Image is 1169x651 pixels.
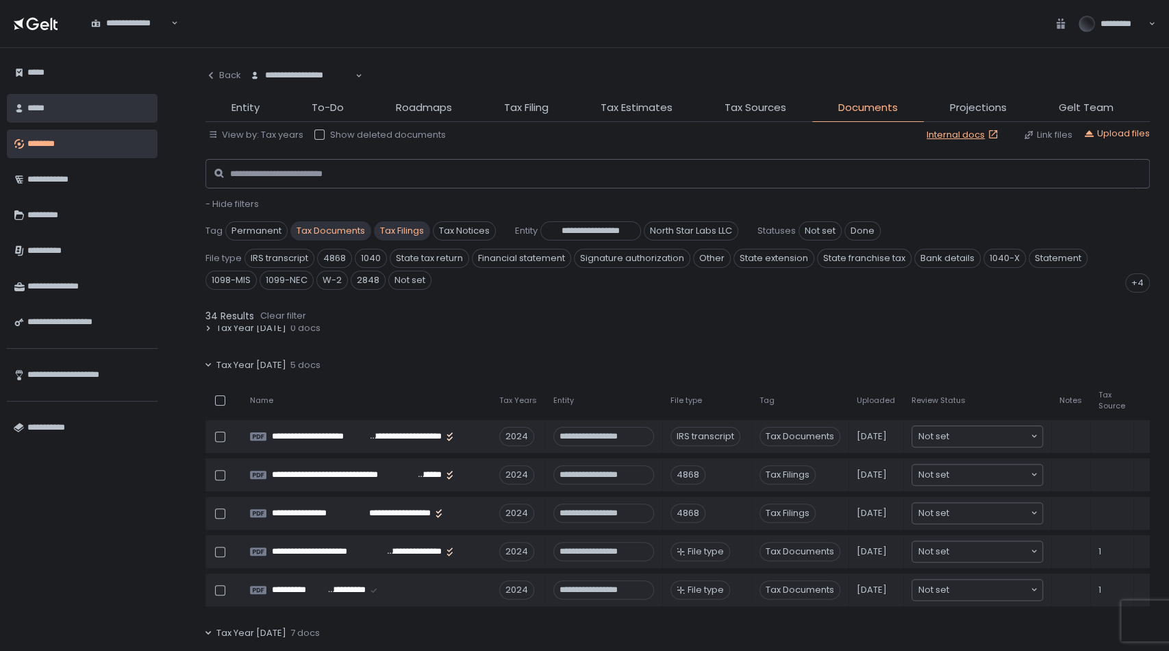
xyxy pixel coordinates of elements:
[844,221,881,241] span: Done
[912,465,1042,485] div: Search for option
[504,100,549,116] span: Tax Filing
[290,221,371,241] span: Tax Documents
[670,395,702,406] span: File type
[857,545,887,558] span: [DATE]
[91,29,170,43] input: Search for option
[1125,273,1150,293] div: +4
[601,100,673,116] span: Tax Estimates
[817,249,912,268] span: State franchise tax
[857,584,887,596] span: [DATE]
[260,271,314,290] span: 1099-NEC
[1083,127,1150,140] button: Upload files
[1029,249,1088,268] span: Statement
[1098,545,1101,558] span: 1
[205,252,242,265] span: File type
[1059,395,1082,406] span: Notes
[205,225,223,237] span: Tag
[515,225,538,237] span: Entity
[670,465,705,484] div: 4868
[241,62,362,90] div: Search for option
[216,627,286,639] span: Tax Year [DATE]
[759,542,840,561] span: Tax Documents
[388,271,431,290] span: Not set
[82,10,178,38] div: Search for option
[208,129,303,141] button: View by: Tax years
[912,426,1042,447] div: Search for option
[499,542,534,561] div: 2024
[355,249,387,268] span: 1040
[374,221,430,241] span: Tax Filings
[912,503,1042,524] div: Search for option
[912,541,1042,562] div: Search for option
[949,506,1029,520] input: Search for option
[205,62,241,89] button: Back
[799,221,842,241] span: Not set
[949,430,1029,443] input: Search for option
[914,249,981,268] span: Bank details
[759,427,840,446] span: Tax Documents
[857,469,887,481] span: [DATE]
[1098,390,1125,410] span: Tax Source
[857,507,887,519] span: [DATE]
[205,197,259,210] span: - Hide filters
[670,504,705,523] div: 4868
[250,395,273,406] span: Name
[317,249,352,268] span: 4868
[290,359,320,371] span: 5 docs
[433,221,496,241] span: Tax Notices
[260,310,306,322] div: Clear filter
[231,100,260,116] span: Entity
[918,506,949,520] span: Not set
[499,504,534,523] div: 2024
[688,545,724,558] span: File type
[499,395,537,406] span: Tax Years
[983,249,1026,268] span: 1040-X
[290,627,320,639] span: 7 docs
[205,271,257,290] span: 1098-MIS
[312,100,344,116] span: To-Do
[918,468,949,482] span: Not set
[759,465,816,484] span: Tax Filings
[499,465,534,484] div: 2024
[949,545,1029,558] input: Search for option
[670,427,740,446] div: IRS transcript
[857,395,895,406] span: Uploaded
[693,249,731,268] span: Other
[949,583,1029,597] input: Search for option
[1098,584,1101,596] span: 1
[912,395,966,406] span: Review Status
[472,249,571,268] span: Financial statement
[244,249,314,268] span: IRS transcript
[688,584,724,596] span: File type
[205,309,254,323] span: 34 Results
[757,225,796,237] span: Statuses
[260,309,307,323] button: Clear filter
[290,322,320,334] span: 0 docs
[759,580,840,600] span: Tax Documents
[1023,129,1072,141] button: Link files
[918,583,949,597] span: Not set
[838,100,898,116] span: Documents
[316,271,348,290] span: W-2
[949,468,1029,482] input: Search for option
[927,129,1001,141] a: Internal docs
[759,395,775,406] span: Tag
[390,249,469,268] span: State tax return
[1059,100,1114,116] span: Gelt Team
[759,504,816,523] span: Tax Filings
[725,100,786,116] span: Tax Sources
[499,580,534,600] div: 2024
[553,395,574,406] span: Entity
[216,359,286,371] span: Tax Year [DATE]
[912,580,1042,600] div: Search for option
[857,430,887,443] span: [DATE]
[574,249,690,268] span: Signature authorization
[205,69,241,82] div: Back
[250,82,354,95] input: Search for option
[499,427,534,446] div: 2024
[950,100,1007,116] span: Projections
[733,249,814,268] span: State extension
